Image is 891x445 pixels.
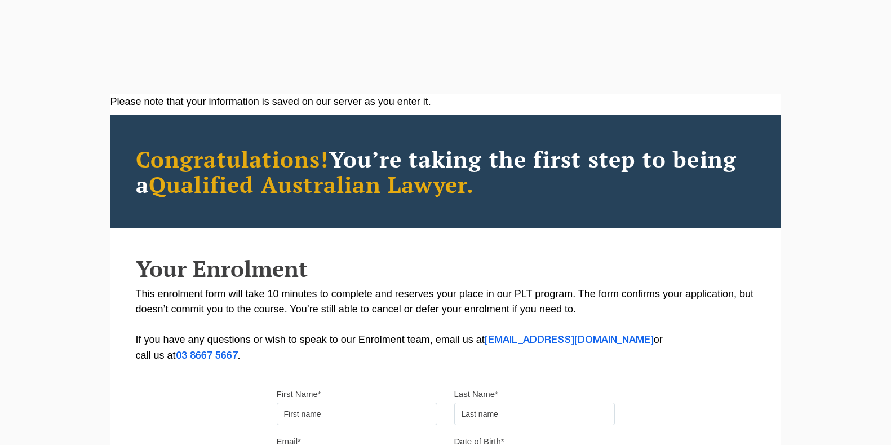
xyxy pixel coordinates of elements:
h2: Your Enrolment [136,256,756,281]
div: Please note that your information is saved on our server as you enter it. [110,94,781,109]
span: Qualified Australian Lawyer. [149,169,475,199]
a: [EMAIL_ADDRESS][DOMAIN_NAME] [485,336,654,345]
label: Last Name* [454,389,498,400]
label: First Name* [277,389,321,400]
span: Congratulations! [136,144,329,174]
input: Last name [454,403,615,425]
h2: You’re taking the first step to being a [136,146,756,197]
input: First name [277,403,437,425]
p: This enrolment form will take 10 minutes to complete and reserves your place in our PLT program. ... [136,287,756,364]
a: 03 8667 5667 [176,351,238,360]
